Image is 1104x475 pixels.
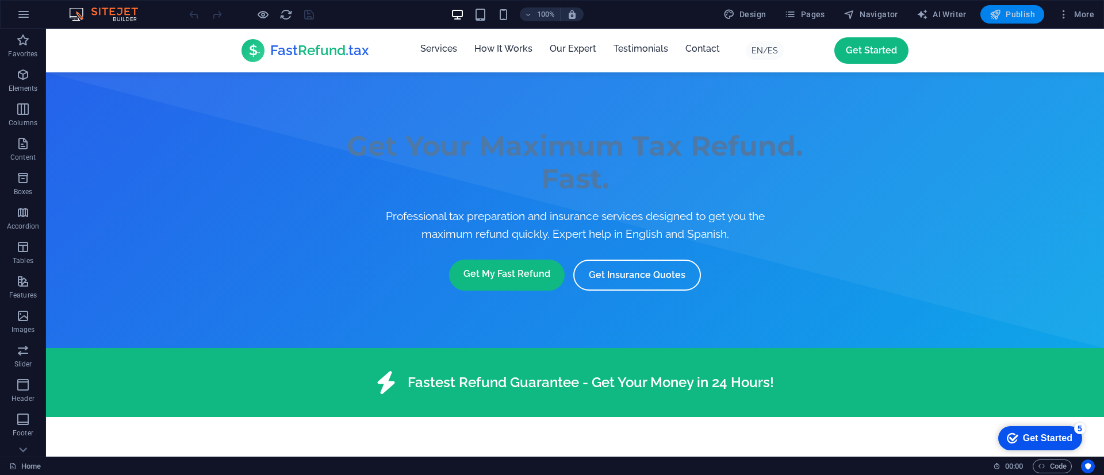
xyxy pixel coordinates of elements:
h6: Session time [993,459,1023,473]
p: Tables [13,256,33,265]
span: Code [1038,459,1067,473]
p: Slider [14,360,32,369]
span: Navigator [844,9,898,20]
span: 00 00 [1005,459,1023,473]
span: AI Writer [917,9,967,20]
a: Click to cancel selection. Double-click to open Pages [9,459,41,473]
button: Code [1033,459,1072,473]
p: Elements [9,84,38,93]
span: : [1013,462,1015,470]
p: Favorites [8,49,37,59]
p: Images [11,325,35,334]
div: Design (Ctrl+Alt+Y) [719,5,771,24]
button: Design [719,5,771,24]
span: Pages [784,9,825,20]
button: Click here to leave preview mode and continue editing [256,7,270,21]
button: Pages [780,5,829,24]
p: Boxes [14,187,33,196]
button: More [1053,5,1099,24]
p: Footer [13,428,33,438]
p: Columns [9,118,37,128]
i: On resize automatically adjust zoom level to fit chosen device. [567,9,577,20]
p: Header [11,394,34,403]
button: AI Writer [912,5,971,24]
i: Reload page [279,8,293,21]
span: Design [723,9,766,20]
h6: 100% [537,7,555,21]
p: Content [10,153,36,162]
button: Publish [980,5,1044,24]
button: Usercentrics [1081,459,1095,473]
span: Publish [990,9,1035,20]
div: 5 [82,2,94,14]
button: 100% [520,7,561,21]
div: Get Started [31,13,80,23]
button: Navigator [839,5,903,24]
p: Features [9,291,37,300]
span: More [1058,9,1094,20]
div: Get Started 5 items remaining, 0% complete [6,6,90,30]
button: reload [279,7,293,21]
img: Editor Logo [66,7,152,21]
p: Accordion [7,222,39,231]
